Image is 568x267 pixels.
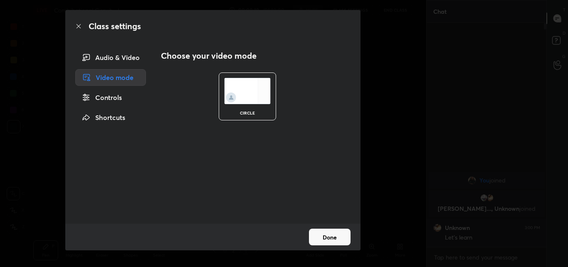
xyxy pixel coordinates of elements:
[161,50,257,61] h2: Choose your video mode
[224,78,271,104] img: circleScreenIcon.acc0effb.svg
[309,229,351,245] button: Done
[231,111,264,115] div: circle
[75,89,146,106] div: Controls
[75,69,146,86] div: Video mode
[75,109,146,126] div: Shortcuts
[89,20,141,32] h2: Class settings
[75,49,146,66] div: Audio & Video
